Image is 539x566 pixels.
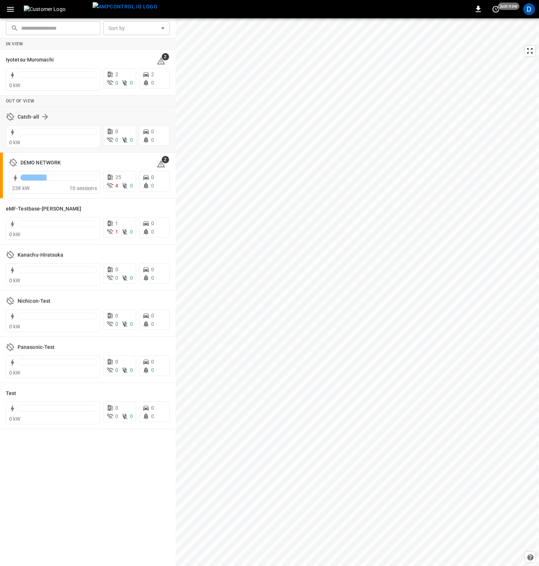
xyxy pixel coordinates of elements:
button: set refresh interval [490,3,502,15]
span: 0 [130,413,133,419]
canvas: Map [176,18,539,566]
h6: Catch-all [18,113,39,121]
span: 1 [115,220,118,226]
span: 0 kW [9,82,20,88]
span: 0 [115,137,118,143]
span: 0 [115,267,118,272]
span: 0 [151,359,154,365]
span: 4 [115,183,118,189]
span: 0 [151,313,154,319]
span: 2 [162,53,169,60]
strong: Out of View [6,98,34,104]
span: 0 [151,267,154,272]
span: 2 [115,71,118,77]
span: 0 kW [9,231,20,237]
span: 0 kW [9,370,20,376]
img: ampcontrol.io logo [93,2,157,11]
span: 1 [115,229,118,235]
span: 0 [130,321,133,327]
h6: Test [6,390,16,398]
span: 2 [151,71,154,77]
span: 0 [115,313,118,319]
span: 0 [130,80,133,86]
span: 0 [130,229,133,235]
span: just now [498,3,520,10]
span: 0 [115,80,118,86]
span: 0 [115,405,118,411]
h6: Iyotetsu-Muromachi [6,56,54,64]
span: 0 [151,405,154,411]
span: 0 [115,413,118,419]
span: 0 [130,275,133,281]
span: 0 [151,275,154,281]
h6: Panasonic-Test [18,343,55,351]
h6: DEMO NETWORK [20,159,61,167]
span: 0 kW [9,324,20,329]
span: 0 kW [9,416,20,422]
span: 0 [151,321,154,327]
span: 0 [151,367,154,373]
span: 238 kW [12,185,29,191]
span: 0 [130,137,133,143]
h6: Kanachu-Hiratsuka [18,251,63,259]
span: 0 [115,359,118,365]
span: 0 [151,137,154,143]
span: 25 [115,174,121,180]
span: 0 [151,129,154,134]
span: 0 [151,80,154,86]
span: 2 [162,156,169,163]
span: 0 [115,275,118,281]
img: Customer Logo [24,5,90,13]
span: 0 [115,367,118,373]
h6: Nichicon-Test [18,297,50,305]
span: 0 [151,220,154,226]
span: 0 [151,229,154,235]
span: 0 [130,367,133,373]
div: profile-icon [523,3,535,15]
span: 0 kW [9,278,20,283]
span: 0 [151,413,154,419]
span: 0 [130,183,133,189]
span: 0 kW [9,139,20,145]
span: 0 [115,129,118,134]
span: 0 [151,174,154,180]
span: 0 [115,321,118,327]
span: 10 sessions [70,185,97,191]
span: 0 [151,183,154,189]
h6: eMF-Testbase-Musashimurayama [6,205,82,213]
strong: In View [6,41,23,46]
